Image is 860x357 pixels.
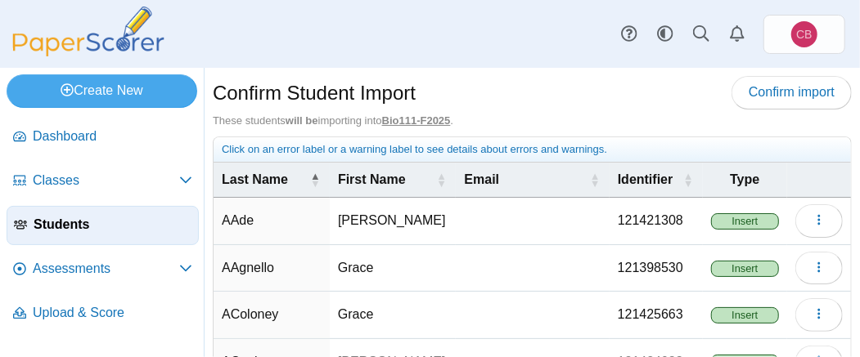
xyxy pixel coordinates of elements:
u: Bio111-F2025 [382,114,451,127]
img: PaperScorer [7,7,170,56]
a: Canisius Biology [763,15,845,54]
td: 121398530 [610,245,703,292]
a: PaperScorer [7,45,170,59]
span: Upload & Score [33,304,192,322]
h1: Confirm Student Import [213,79,416,107]
span: First Name : Activate to sort [436,163,446,197]
span: Identifier : Activate to sort [683,163,693,197]
span: Canisius Biology [796,29,812,40]
td: [PERSON_NAME] [330,198,457,244]
a: Assessments [7,250,199,289]
td: AAgnello [214,245,330,292]
td: Grace [330,292,457,338]
div: Click on an error label or a warning label to see details about errors and warnings. [222,142,843,157]
a: Dashboard [7,118,199,157]
span: Insert [711,307,779,324]
span: Confirm import [749,85,835,99]
span: Last Name [222,172,288,186]
span: Email [464,172,499,186]
span: Last Name : Activate to invert sorting [310,163,320,197]
span: Canisius Biology [791,21,817,47]
div: These students importing into . [213,114,852,128]
a: Confirm import [732,76,852,109]
span: Students [34,216,191,234]
span: Identifier [618,172,673,186]
span: Type [730,172,759,186]
td: 121421308 [610,198,703,244]
span: Assessments [33,260,179,278]
td: 121425663 [610,292,703,338]
a: Students [7,206,199,245]
a: Create New [7,74,197,107]
span: Classes [33,172,179,190]
span: Insert [711,261,779,277]
td: AColoney [214,292,330,338]
span: Insert [711,213,779,230]
span: First Name [338,172,406,186]
span: Dashboard [33,127,192,145]
a: Classes [7,162,199,201]
td: AAde [214,198,330,244]
td: Grace [330,245,457,292]
b: will be [286,114,318,127]
a: Upload & Score [7,294,199,333]
span: Email : Activate to sort [590,163,600,197]
a: Alerts [719,16,755,52]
